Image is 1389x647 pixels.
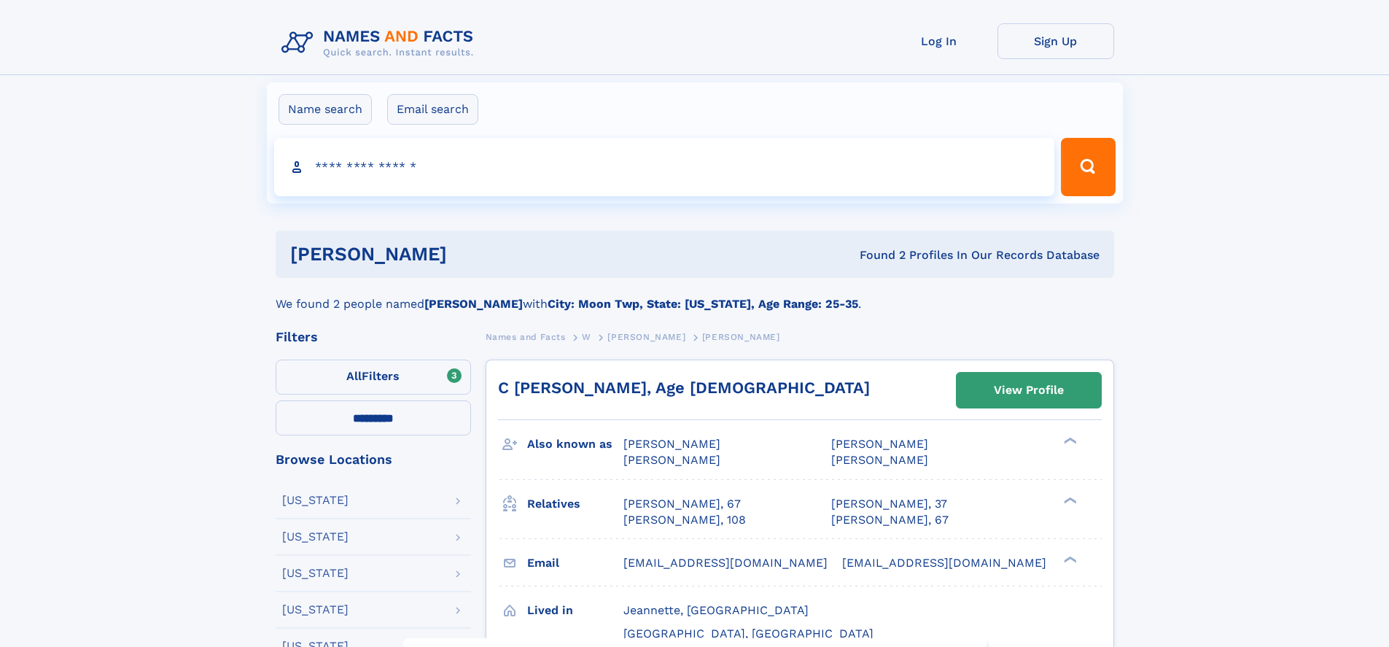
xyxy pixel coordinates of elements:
[282,567,349,579] div: [US_STATE]
[1060,436,1078,446] div: ❯
[831,453,928,467] span: [PERSON_NAME]
[623,627,874,640] span: [GEOGRAPHIC_DATA], [GEOGRAPHIC_DATA]
[623,512,746,528] a: [PERSON_NAME], 108
[527,492,623,516] h3: Relatives
[276,330,471,344] div: Filters
[842,556,1046,570] span: [EMAIL_ADDRESS][DOMAIN_NAME]
[424,297,523,311] b: [PERSON_NAME]
[276,360,471,395] label: Filters
[548,297,858,311] b: City: Moon Twp, State: [US_STATE], Age Range: 25-35
[623,496,741,512] a: [PERSON_NAME], 67
[1060,495,1078,505] div: ❯
[498,379,870,397] a: C [PERSON_NAME], Age [DEMOGRAPHIC_DATA]
[276,453,471,466] div: Browse Locations
[607,328,685,346] a: [PERSON_NAME]
[623,556,828,570] span: [EMAIL_ADDRESS][DOMAIN_NAME]
[276,23,486,63] img: Logo Names and Facts
[274,138,1055,196] input: search input
[1061,138,1115,196] button: Search Button
[653,247,1100,263] div: Found 2 Profiles In Our Records Database
[994,373,1064,407] div: View Profile
[1060,554,1078,564] div: ❯
[387,94,478,125] label: Email search
[957,373,1101,408] a: View Profile
[346,369,362,383] span: All
[831,496,947,512] a: [PERSON_NAME], 37
[282,495,349,506] div: [US_STATE]
[486,328,566,346] a: Names and Facts
[282,604,349,616] div: [US_STATE]
[831,437,928,451] span: [PERSON_NAME]
[279,94,372,125] label: Name search
[582,332,591,342] span: W
[527,551,623,576] h3: Email
[881,23,997,59] a: Log In
[290,245,653,263] h1: [PERSON_NAME]
[527,598,623,623] h3: Lived in
[282,531,349,543] div: [US_STATE]
[997,23,1114,59] a: Sign Up
[623,453,720,467] span: [PERSON_NAME]
[623,437,720,451] span: [PERSON_NAME]
[831,512,949,528] a: [PERSON_NAME], 67
[527,432,623,457] h3: Also known as
[702,332,780,342] span: [PERSON_NAME]
[276,278,1114,313] div: We found 2 people named with .
[582,328,591,346] a: W
[623,603,809,617] span: Jeannette, [GEOGRAPHIC_DATA]
[607,332,685,342] span: [PERSON_NAME]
